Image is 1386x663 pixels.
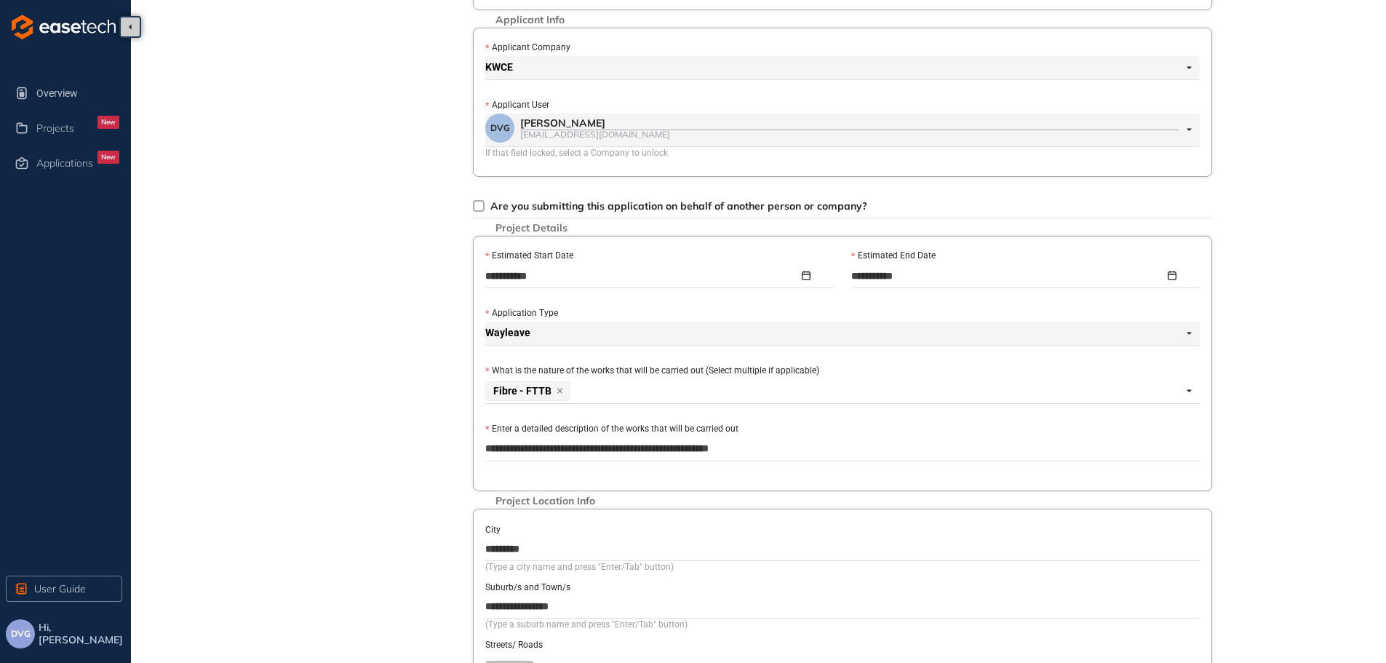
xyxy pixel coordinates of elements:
button: DVG [6,619,35,648]
button: User Guide [6,576,122,602]
div: [EMAIL_ADDRESS][DOMAIN_NAME] [520,130,1179,139]
label: Streets/ Roads [485,638,543,652]
input: Estimated End Date [851,268,1165,284]
label: Applicant Company [485,41,570,55]
label: Estimated End Date [851,249,936,263]
div: New [97,151,119,164]
span: Project Details [488,222,575,234]
span: DVG [11,629,31,639]
span: Fibre - FTTB [485,381,570,401]
span: Fibre - FTTB [493,386,551,397]
label: What is the nature of the works that will be carried out (Select multiple if applicable) [485,364,819,378]
div: (Type a city name and press "Enter/Tab" button) [485,560,1200,574]
span: Wayleave [485,322,1192,345]
div: If that field locked, select a Company to unlock [485,146,1200,160]
span: Project Location Info [488,495,602,507]
input: Suburb/s and Town/s [485,595,1200,617]
span: Overview [36,79,119,108]
span: DVG [490,123,510,133]
label: Applicant User [485,98,549,112]
span: Applications [36,157,93,170]
label: Estimated Start Date [485,249,573,263]
span: Hi, [PERSON_NAME] [39,622,125,646]
textarea: Enter a detailed description of the works that will be carried out [485,437,1200,461]
label: Application Type [485,306,558,320]
input: City [485,538,1200,560]
img: logo [12,15,116,39]
span: Projects [36,122,74,135]
span: KWCE [485,56,1192,79]
span: Are you submitting this application on behalf of another person or company? [490,199,867,213]
input: Estimated Start Date [485,268,799,284]
span: Applicant Info [488,14,572,26]
div: New [97,116,119,129]
label: Suburb/s and Town/s [485,581,570,595]
label: City [485,523,501,537]
label: Enter a detailed description of the works that will be carried out [485,422,738,436]
div: [PERSON_NAME] [520,117,1179,130]
div: (Type a suburb name and press "Enter/Tab" button) [485,618,1200,632]
span: User Guide [34,581,86,597]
